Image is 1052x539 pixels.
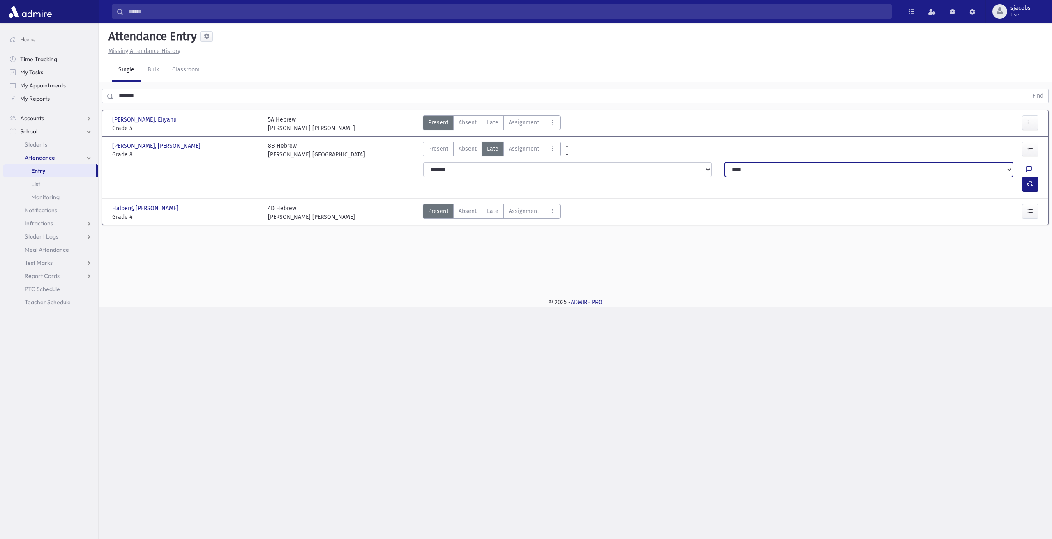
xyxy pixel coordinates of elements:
span: Present [428,118,448,127]
span: Time Tracking [20,55,57,63]
span: My Tasks [20,69,43,76]
span: User [1010,11,1031,18]
div: © 2025 - [112,298,1039,307]
a: Student Logs [3,230,98,243]
span: Grade 5 [112,124,260,133]
span: Home [20,36,36,43]
span: Students [25,141,47,148]
div: 4D Hebrew [PERSON_NAME] [PERSON_NAME] [268,204,355,221]
span: sjacobs [1010,5,1031,11]
span: [PERSON_NAME], Eliyahu [112,115,178,124]
span: List [31,180,40,188]
span: Report Cards [25,272,60,280]
a: Meal Attendance [3,243,98,256]
a: List [3,177,98,190]
span: [PERSON_NAME], [PERSON_NAME] [112,142,202,150]
span: Late [487,118,498,127]
a: My Reports [3,92,98,105]
a: Accounts [3,112,98,125]
a: Monitoring [3,190,98,204]
span: Grade 4 [112,213,260,221]
span: My Reports [20,95,50,102]
span: Student Logs [25,233,58,240]
span: Absent [459,207,477,216]
a: Time Tracking [3,53,98,66]
span: Teacher Schedule [25,298,71,306]
span: Absent [459,144,477,153]
span: Attendance [25,154,55,161]
u: Missing Attendance History [108,48,180,55]
a: Entry [3,164,96,177]
a: Report Cards [3,269,98,282]
span: Late [487,144,498,153]
a: PTC Schedule [3,282,98,296]
span: Meal Attendance [25,246,69,253]
a: Single [112,59,141,82]
div: 8B Hebrew [PERSON_NAME] [GEOGRAPHIC_DATA] [268,142,365,159]
a: Infractions [3,217,98,230]
span: PTC Schedule [25,285,60,293]
a: Teacher Schedule [3,296,98,309]
span: Late [487,207,498,216]
a: Test Marks [3,256,98,269]
span: School [20,128,37,135]
span: Halberg, [PERSON_NAME] [112,204,180,213]
a: Notifications [3,204,98,217]
span: Entry [31,167,45,174]
input: Search [124,4,891,19]
span: Grade 8 [112,150,260,159]
span: Monitoring [31,193,60,201]
span: Assignment [509,207,539,216]
span: Notifications [25,206,57,214]
a: Home [3,33,98,46]
a: Bulk [141,59,166,82]
span: Assignment [509,144,539,153]
div: 5A Hebrew [PERSON_NAME] [PERSON_NAME] [268,115,355,133]
a: ADMIRE PRO [571,299,602,306]
span: Test Marks [25,259,53,266]
span: Absent [459,118,477,127]
span: Accounts [20,115,44,122]
button: Find [1027,89,1048,103]
span: Infractions [25,220,53,227]
div: AttTypes [423,204,561,221]
img: AdmirePro [7,3,54,20]
a: My Appointments [3,79,98,92]
span: Present [428,144,448,153]
span: Present [428,207,448,216]
h5: Attendance Entry [105,30,197,44]
a: Attendance [3,151,98,164]
a: Students [3,138,98,151]
span: Assignment [509,118,539,127]
div: AttTypes [423,142,561,159]
a: My Tasks [3,66,98,79]
a: Missing Attendance History [105,48,180,55]
span: My Appointments [20,82,66,89]
a: School [3,125,98,138]
a: Classroom [166,59,206,82]
div: AttTypes [423,115,561,133]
